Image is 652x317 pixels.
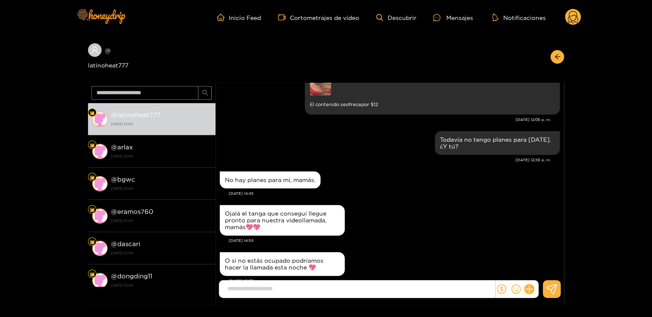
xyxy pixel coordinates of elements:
font: @bgwc [111,176,135,183]
font: [DATE] 12:08 [111,187,133,190]
img: Nivel de ventilador [90,207,95,212]
font: [DATE] 12:36 p. m. [516,158,551,162]
img: Nivel de ventilador [90,110,95,115]
font: Ojalá el tanga que conseguí llegue pronto para nuestra videollamada, mamás💖💖 [225,210,326,230]
font: Mensajes [446,14,473,21]
div: 21 de septiembre, 12:36 p. m. [435,131,560,155]
font: El contenido se [310,102,346,107]
font: [DATE] 12:08 [111,251,133,255]
font: Descubrir [387,14,416,21]
font: @ [111,208,117,215]
a: Descubrir [376,14,416,21]
span: buscar [202,90,208,97]
font: 12 [374,102,378,107]
img: avance [310,74,331,95]
font: [DATE] 15:02 [229,279,253,283]
font: dongding11 [117,272,152,280]
img: conversación [92,176,108,191]
font: No hay planes para mí, mamás. [225,177,315,183]
a: Inicio Feed [217,14,261,21]
font: [DATE] 14:55 [229,238,254,243]
span: hogar [217,14,229,21]
span: cámara de vídeo [278,14,290,21]
font: O si no estás ocupado podríamos hacer la llamada esta noche 💖 [225,257,323,270]
font: [DATE] 12:08 [111,283,133,287]
font: [DATE] 12:08 [111,154,133,158]
img: conversación [92,144,108,159]
font: [DATE] 12:08 p. m. [516,118,551,122]
img: conversación [92,112,108,127]
div: 21 de septiembre, 15:02 [220,252,345,276]
font: Todavía no tengo planes para [DATE]. ¿Y tú? [440,136,551,149]
font: @arlax [111,143,133,151]
div: 21 de septiembre, 14:55 [220,205,345,236]
font: eramos760 [117,208,153,215]
font: ofrece [346,102,361,107]
span: usuario [91,46,99,54]
font: latinoheat777 [88,62,128,68]
font: Cortometrajes de vídeo [290,14,359,21]
button: Notificaciones [490,13,548,22]
img: conversación [92,208,108,224]
div: 21 de septiembre, 14:45 [220,171,320,188]
button: buscar [198,86,212,100]
font: [DATE] 12:08 [111,219,133,222]
span: sonrisa [511,284,521,294]
font: @ [105,47,111,53]
font: @ [111,111,117,118]
img: Nivel de ventilador [90,272,95,277]
font: Inicio Feed [229,14,261,21]
font: @dascari [111,240,140,247]
font: @ [111,272,117,280]
img: Nivel de ventilador [90,175,95,180]
a: Cortometrajes de vídeo [278,14,359,21]
span: flecha izquierda [554,53,561,61]
img: conversación [92,241,108,256]
font: [DATE] 14:45 [229,191,254,196]
span: dólar [497,284,506,294]
font: latinoheat777 [117,111,161,118]
div: @latinoheat777 [88,43,215,70]
button: flecha izquierda [550,50,564,64]
font: por $ [361,102,374,107]
img: Nivel de ventilador [90,143,95,148]
button: dólar [495,283,508,295]
font: Notificaciones [503,14,545,21]
img: Nivel de ventilador [90,239,95,244]
img: conversación [92,273,108,288]
font: [DATE] 15:02 [111,122,133,126]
